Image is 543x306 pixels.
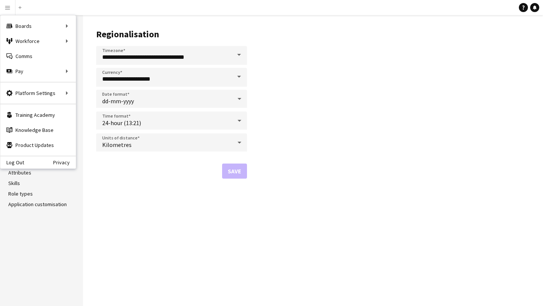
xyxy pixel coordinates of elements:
[8,190,33,197] a: Role types
[8,180,20,187] a: Skills
[102,97,134,105] span: dd-mm-yyyy
[53,159,76,165] a: Privacy
[102,141,132,148] span: Kilometres
[0,34,76,49] div: Workforce
[96,29,247,40] h1: Regionalisation
[0,64,76,79] div: Pay
[0,122,76,138] a: Knowledge Base
[0,138,76,153] a: Product Updates
[0,159,24,165] a: Log Out
[102,119,141,127] span: 24-hour (13:21)
[0,49,76,64] a: Comms
[8,201,67,208] a: Application customisation
[0,18,76,34] div: Boards
[0,86,76,101] div: Platform Settings
[0,107,76,122] a: Training Academy
[8,169,31,176] a: Attributes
